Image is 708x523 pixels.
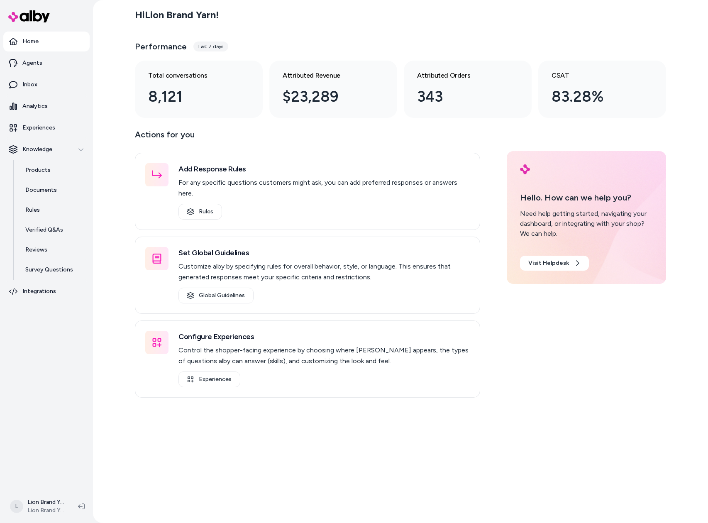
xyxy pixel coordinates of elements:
h3: Configure Experiences [178,331,470,342]
p: Home [22,37,39,46]
p: Control the shopper-facing experience by choosing where [PERSON_NAME] appears, the types of quest... [178,345,470,367]
h2: Hi Lion Brand Yarn ! [135,9,219,21]
h3: Performance [135,41,187,52]
p: Inbox [22,81,37,89]
a: Inbox [3,75,90,95]
div: 83.28% [552,86,640,108]
p: Experiences [22,124,55,132]
span: L [10,500,23,513]
p: Customize alby by specifying rules for overall behavior, style, or language. This ensures that ge... [178,261,470,283]
div: Last 7 days [193,42,228,51]
a: Experiences [3,118,90,138]
span: Lion Brand Yarn [27,506,65,515]
p: Reviews [25,246,47,254]
p: Integrations [22,287,56,296]
a: Visit Helpdesk [520,256,589,271]
img: alby Logo [520,164,530,174]
p: Verified Q&As [25,226,63,234]
button: LLion Brand Yarn ShopifyLion Brand Yarn [5,493,71,520]
h3: CSAT [552,71,640,81]
p: Hello. How can we help you? [520,191,653,204]
a: Attributed Revenue $23,289 [269,61,397,118]
a: Agents [3,53,90,73]
p: Lion Brand Yarn Shopify [27,498,65,506]
div: Need help getting started, navigating your dashboard, or integrating with your shop? We can help. [520,209,653,239]
a: Experiences [178,371,240,387]
p: Actions for you [135,128,480,148]
button: Knowledge [3,139,90,159]
h3: Set Global Guidelines [178,247,470,259]
a: CSAT 83.28% [538,61,666,118]
a: Verified Q&As [17,220,90,240]
p: Agents [22,59,42,67]
a: Documents [17,180,90,200]
p: Rules [25,206,40,214]
p: Knowledge [22,145,52,154]
a: Analytics [3,96,90,116]
a: Integrations [3,281,90,301]
h3: Attributed Orders [417,71,505,81]
div: $23,289 [283,86,371,108]
a: Home [3,32,90,51]
p: Products [25,166,51,174]
a: Rules [17,200,90,220]
a: Attributed Orders 343 [404,61,532,118]
p: Analytics [22,102,48,110]
a: Reviews [17,240,90,260]
a: Products [17,160,90,180]
a: Survey Questions [17,260,90,280]
div: 8,121 [148,86,236,108]
p: Survey Questions [25,266,73,274]
p: For any specific questions customers might ask, you can add preferred responses or answers here. [178,177,470,199]
h3: Attributed Revenue [283,71,371,81]
a: Rules [178,204,222,220]
p: Documents [25,186,57,194]
h3: Add Response Rules [178,163,470,175]
a: Total conversations 8,121 [135,61,263,118]
h3: Total conversations [148,71,236,81]
a: Global Guidelines [178,288,254,303]
div: 343 [417,86,505,108]
img: alby Logo [8,10,50,22]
